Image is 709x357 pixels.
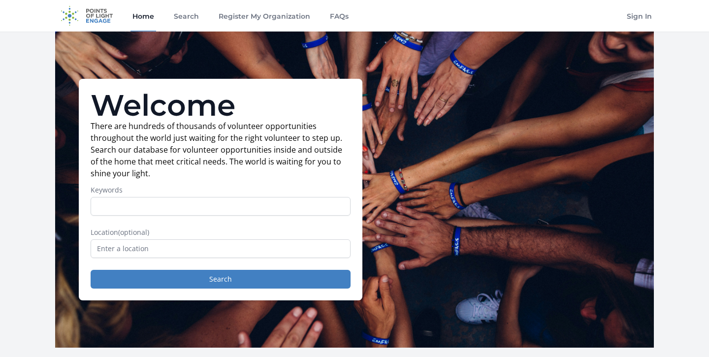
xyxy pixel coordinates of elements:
button: Search [91,270,351,289]
label: Location [91,227,351,237]
label: Keywords [91,185,351,195]
h1: Welcome [91,91,351,120]
input: Enter a location [91,239,351,258]
p: There are hundreds of thousands of volunteer opportunities throughout the world just waiting for ... [91,120,351,179]
span: (optional) [118,227,149,237]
